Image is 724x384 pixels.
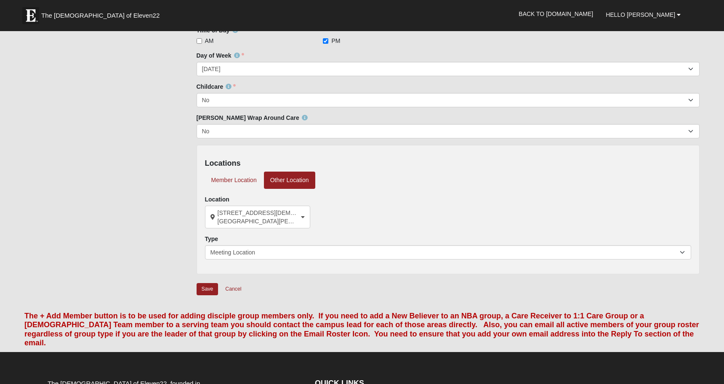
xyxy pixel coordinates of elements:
[331,37,340,45] span: PM
[205,172,263,189] a: Member Location
[197,283,218,295] input: Alt+s
[22,7,39,24] img: Eleven22 logo
[24,312,699,347] font: The + Add Member button is to be used for adding disciple group members only. If you need to add ...
[606,11,675,18] span: Hello [PERSON_NAME]
[197,38,202,44] input: AM
[205,195,229,204] label: Location
[323,38,328,44] input: PM
[41,11,160,20] span: The [DEMOGRAPHIC_DATA] of Eleven22
[218,209,298,225] span: [STREET_ADDRESS][DEMOGRAPHIC_DATA] [GEOGRAPHIC_DATA][PERSON_NAME]-2256
[599,4,687,25] a: Hello [PERSON_NAME]
[220,283,247,296] a: Cancel
[197,82,236,91] label: Childcare
[197,51,244,60] label: Day of Week
[205,37,214,45] span: AM
[18,3,186,24] a: The [DEMOGRAPHIC_DATA] of Eleven22
[512,3,599,24] a: Back to [DOMAIN_NAME]
[205,159,692,168] h4: Locations
[264,172,315,189] a: Other Location
[197,114,308,122] label: [PERSON_NAME] Wrap Around Care
[205,235,218,243] label: Type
